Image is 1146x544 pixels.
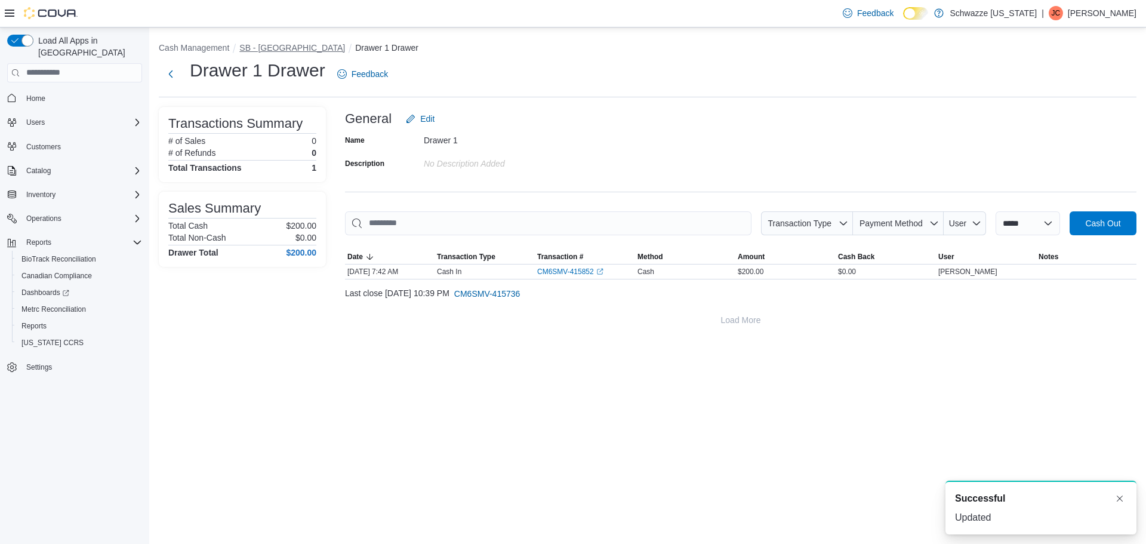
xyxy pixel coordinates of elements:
[1068,6,1136,20] p: [PERSON_NAME]
[345,211,751,235] input: This is a search bar. As you type, the results lower in the page will automatically filter.
[312,163,316,173] h4: 1
[437,252,495,262] span: Transaction Type
[2,210,147,227] button: Operations
[17,302,91,316] a: Metrc Reconciliation
[21,115,50,130] button: Users
[596,268,603,275] svg: External link
[836,250,936,264] button: Cash Back
[1036,250,1136,264] button: Notes
[17,319,142,333] span: Reports
[857,7,894,19] span: Feedback
[21,211,142,226] span: Operations
[159,62,183,86] button: Next
[738,267,763,276] span: $200.00
[17,336,88,350] a: [US_STATE] CCRS
[345,136,365,145] label: Name
[1042,6,1044,20] p: |
[17,319,51,333] a: Reports
[345,250,435,264] button: Date
[949,219,967,228] span: User
[936,250,1036,264] button: User
[2,138,147,155] button: Customers
[1085,217,1120,229] span: Cash Out
[7,85,142,407] nav: Complex example
[21,254,96,264] span: BioTrack Reconciliation
[295,233,316,242] p: $0.00
[21,235,142,250] span: Reports
[168,248,218,257] h4: Drawer Total
[345,265,435,279] div: [DATE] 7:42 AM
[12,284,147,301] a: Dashboards
[26,118,45,127] span: Users
[21,91,50,106] a: Home
[17,252,101,266] a: BioTrack Reconciliation
[537,267,603,276] a: CM6SMV-415852External link
[21,140,66,154] a: Customers
[17,302,142,316] span: Metrc Reconciliation
[168,148,215,158] h6: # of Refunds
[401,107,439,131] button: Edit
[21,305,86,314] span: Metrc Reconciliation
[449,282,525,306] button: CM6SMV-415736
[12,318,147,334] button: Reports
[944,211,986,235] button: User
[239,43,345,53] button: SB - [GEOGRAPHIC_DATA]
[159,42,1136,56] nav: An example of EuiBreadcrumbs
[21,188,60,202] button: Inventory
[17,252,142,266] span: BioTrack Reconciliation
[21,91,142,106] span: Home
[454,288,520,300] span: CM6SMV-415736
[635,250,735,264] button: Method
[761,211,853,235] button: Transaction Type
[637,252,663,262] span: Method
[838,252,874,262] span: Cash Back
[21,288,69,297] span: Dashboards
[286,248,316,257] h4: $200.00
[332,62,393,86] a: Feedback
[312,148,316,158] p: 0
[26,142,61,152] span: Customers
[26,166,51,176] span: Catalog
[838,1,898,25] a: Feedback
[537,252,583,262] span: Transaction #
[33,35,142,59] span: Load All Apps in [GEOGRAPHIC_DATA]
[768,219,831,228] span: Transaction Type
[355,43,418,53] button: Drawer 1 Drawer
[1039,252,1058,262] span: Notes
[312,136,316,146] p: 0
[168,201,261,216] h3: Sales Summary
[190,59,325,82] h1: Drawer 1 Drawer
[21,188,142,202] span: Inventory
[17,285,74,300] a: Dashboards
[26,214,61,223] span: Operations
[738,252,765,262] span: Amount
[1052,6,1061,20] span: JC
[345,159,384,168] label: Description
[435,250,535,264] button: Transaction Type
[168,163,242,173] h4: Total Transactions
[286,221,316,230] p: $200.00
[955,491,1127,506] div: Notification
[352,68,388,80] span: Feedback
[637,267,654,276] span: Cash
[26,190,56,199] span: Inventory
[17,269,142,283] span: Canadian Compliance
[721,314,761,326] span: Load More
[955,491,1005,506] span: Successful
[420,113,435,125] span: Edit
[1070,211,1136,235] button: Cash Out
[12,334,147,351] button: [US_STATE] CCRS
[168,221,208,230] h6: Total Cash
[535,250,635,264] button: Transaction #
[424,131,584,145] div: Drawer 1
[345,282,1136,306] div: Last close [DATE] 10:39 PM
[2,186,147,203] button: Inventory
[21,211,66,226] button: Operations
[2,358,147,376] button: Settings
[836,265,936,279] div: $0.00
[168,233,226,242] h6: Total Non-Cash
[21,338,84,348] span: [US_STATE] CCRS
[938,252,954,262] span: User
[345,308,1136,332] button: Load More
